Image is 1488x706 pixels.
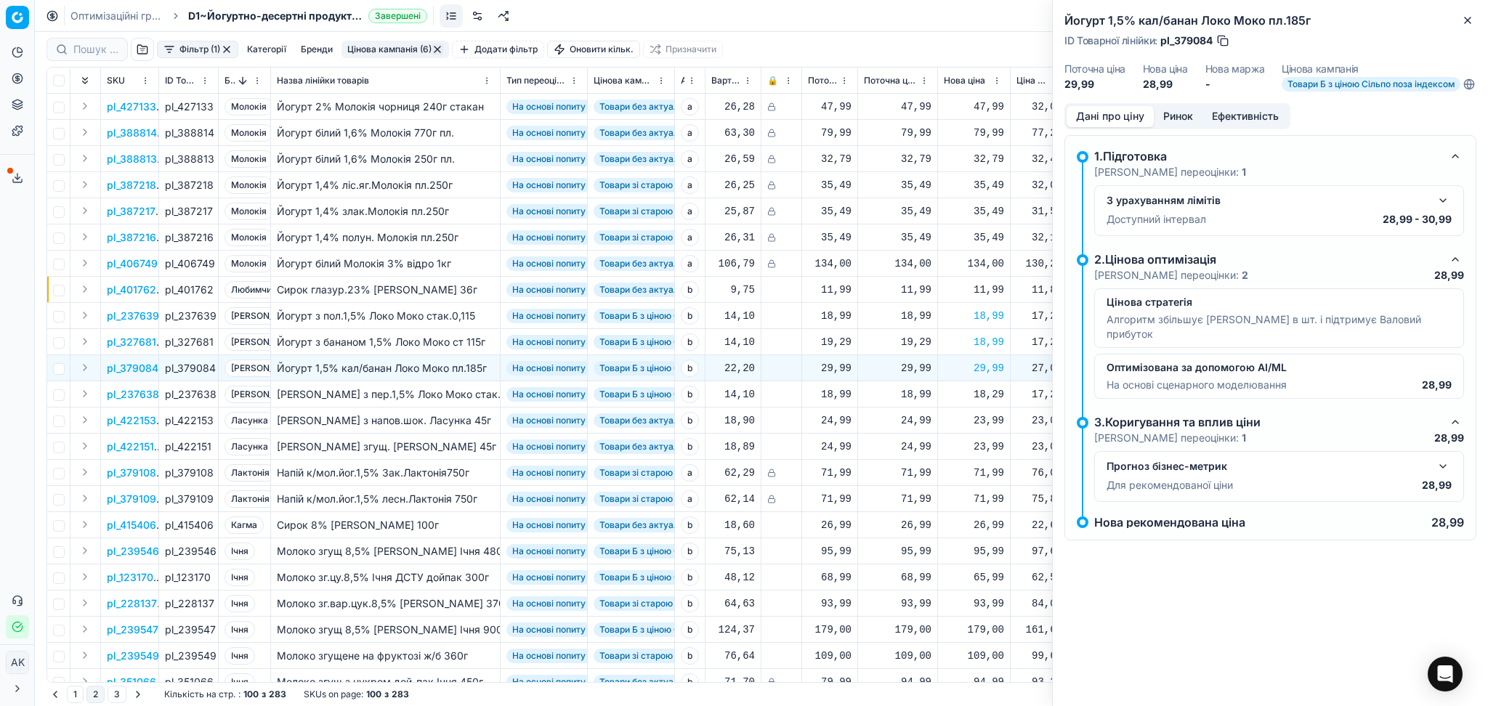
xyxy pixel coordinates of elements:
button: Бренди [295,41,339,58]
strong: 283 [392,689,409,700]
button: pl_388814 [107,126,157,140]
span: На основі попиту [506,126,591,140]
div: 35,49 [944,204,1004,219]
div: Open Intercom Messenger [1428,657,1463,691]
span: На основі попиту [506,413,591,428]
span: На основі попиту [506,361,591,376]
span: D1~Йогуртно-десертні продукти - tier_1Завершені [188,9,427,23]
div: 18,99 [808,309,852,323]
span: Ціна з плановою націнкою [1016,75,1048,86]
div: 17,20 [1016,387,1062,402]
button: pl_406749 [107,256,158,271]
span: На основі попиту [506,439,591,454]
div: 14,10 [711,387,755,402]
span: b [681,307,699,325]
div: 25,87 [711,204,755,219]
span: Тип переоцінки [506,75,567,86]
h2: Йогурт 1,5% кал/банан Локо Моко пл.185г [1064,12,1476,29]
button: Expand [76,646,94,664]
span: SKU [107,75,125,86]
span: ID Товарної лінійки [165,75,198,86]
button: Expand [76,516,94,533]
div: Йогурт 1,4% ліс.яг.Молокія пл.250г [277,178,494,192]
span: a [681,464,699,482]
span: На основі попиту [506,152,591,166]
span: Атрибут товару [681,75,684,86]
span: b [681,412,699,429]
button: 2 [86,686,105,703]
div: 31,56 [1016,204,1062,219]
div: 11,99 [864,283,931,297]
p: pl_401762 [107,283,156,297]
div: 14,10 [711,309,755,323]
span: Нова ціна [944,75,985,86]
div: 77,23 [1016,126,1062,140]
strong: 283 [269,689,286,700]
div: 134,00 [944,256,1004,271]
div: 35,49 [864,178,931,192]
button: pl_237638 [107,387,159,402]
span: a [681,124,699,142]
button: Go to next page [129,686,147,703]
button: Фільтр (1) [157,41,238,58]
div: 24,99 [808,439,852,454]
p: pl_379084 [107,361,158,376]
span: На основі попиту [506,230,591,245]
button: pl_387216 [107,230,156,245]
span: Молокія [225,176,273,194]
button: Expand [76,123,94,141]
span: Ласунка [225,412,275,429]
span: [PERSON_NAME] [225,307,310,325]
div: 32,79 [944,152,1004,166]
span: Поточна ціна [864,75,917,86]
p: pl_351066 [107,675,156,689]
div: Йогурт білий 1,6% Молокія 770г пл. [277,126,494,140]
span: a [681,203,699,220]
span: Молокія [225,203,273,220]
span: Молокія [225,150,273,168]
span: Ласунка [225,438,275,455]
span: [PERSON_NAME] [225,333,310,351]
div: 35,49 [944,230,1004,245]
dd: 28,99 [1143,77,1188,92]
div: 19,29 [808,335,852,349]
div: 47,99 [944,100,1004,114]
div: 47,99 [864,100,931,114]
div: Йогурт 2% Молокія чорниця 240г стакан [277,100,494,114]
div: 79,99 [944,126,1004,140]
button: Expand [76,280,94,298]
button: pl_379109 [107,492,156,506]
p: Оптимізована за допомогою AI/ML [1107,360,1452,375]
p: pl_327681 [107,335,156,349]
span: На основі попиту [506,387,591,402]
span: Товари Б з ціною Сільпо поза індексом [594,335,772,349]
p: pl_239549 [107,649,159,663]
button: Expand [76,620,94,638]
div: [PERSON_NAME] згущ. [PERSON_NAME] 45г [277,439,494,454]
div: 63,30 [711,126,755,140]
button: Expand [76,673,94,690]
dt: Цінова кампанія [1282,64,1475,74]
button: Expand [76,228,94,246]
span: На основі попиту [506,178,591,192]
button: Оновити кільк. [547,41,640,58]
span: [PERSON_NAME] [225,386,310,403]
div: 130,28 [1016,256,1062,271]
span: D1~Йогуртно-десертні продукти - tier_1 [188,9,363,23]
div: 2.Цінова оптимізація [1094,251,1441,268]
span: Товари зі старою ціною Сільпо (>7 днів) [594,230,776,245]
span: Товари без актуального моніторингу [594,256,763,271]
button: Expand [76,254,94,272]
button: 3 [108,686,126,703]
button: Expand [76,359,94,376]
div: 19,29 [864,335,931,349]
div: 35,49 [944,178,1004,192]
div: 1.Підготовка [1094,147,1441,165]
div: 47,99 [808,100,852,114]
span: 🔒 [767,75,778,86]
strong: 100 [243,689,259,700]
button: Дані про ціну [1067,106,1154,127]
div: Йогурт білий 1,6% Молокія 250г пл. [277,152,494,166]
